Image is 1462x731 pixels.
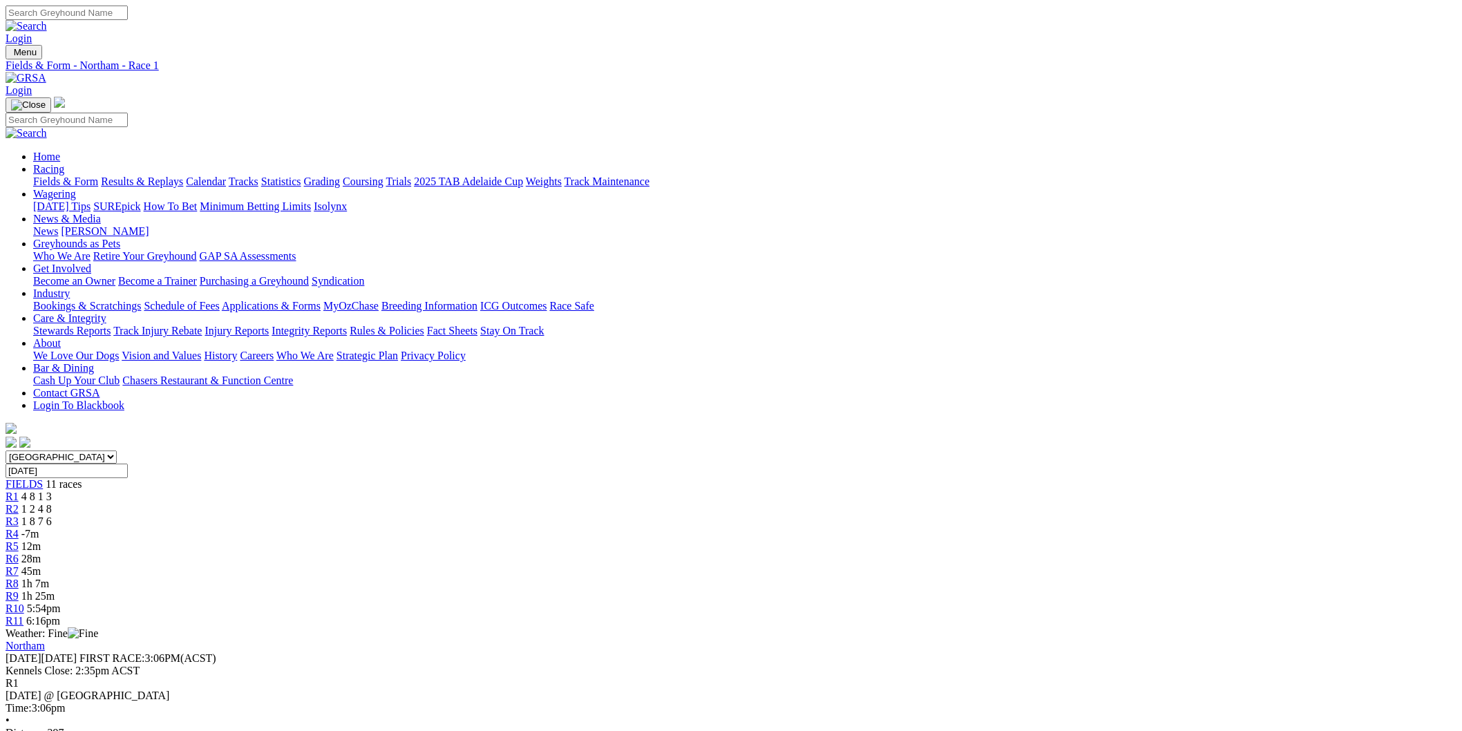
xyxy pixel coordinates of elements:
span: 1 2 4 8 [21,503,52,515]
div: Bar & Dining [33,374,1456,387]
div: 3:06pm [6,702,1456,714]
div: Greyhounds as Pets [33,250,1456,263]
button: Toggle navigation [6,97,51,113]
a: 2025 TAB Adelaide Cup [414,175,523,187]
span: 11 races [46,478,82,490]
a: Chasers Restaurant & Function Centre [122,374,293,386]
a: Careers [240,350,274,361]
a: R7 [6,565,19,577]
a: Contact GRSA [33,387,99,399]
span: [DATE] [6,652,77,664]
a: Strategic Plan [336,350,398,361]
input: Search [6,6,128,20]
a: Wagering [33,188,76,200]
div: News & Media [33,225,1456,238]
span: 6:16pm [26,615,60,627]
a: Privacy Policy [401,350,466,361]
a: FIELDS [6,478,43,490]
a: Become an Owner [33,275,115,287]
a: Become a Trainer [118,275,197,287]
a: Login [6,32,32,44]
a: Stewards Reports [33,325,111,336]
button: Toggle navigation [6,45,42,59]
span: Weather: Fine [6,627,98,639]
div: Industry [33,300,1456,312]
a: Applications & Forms [222,300,321,312]
a: Integrity Reports [272,325,347,336]
span: R4 [6,528,19,540]
div: Racing [33,175,1456,188]
a: Weights [526,175,562,187]
a: GAP SA Assessments [200,250,296,262]
a: SUREpick [93,200,140,212]
img: Search [6,20,47,32]
a: Tracks [229,175,258,187]
a: Track Maintenance [564,175,649,187]
span: R9 [6,590,19,602]
a: News & Media [33,213,101,225]
div: Get Involved [33,275,1456,287]
span: [DATE] [6,652,41,664]
a: Get Involved [33,263,91,274]
a: Trials [386,175,411,187]
a: Login [6,84,32,96]
img: Search [6,127,47,140]
a: Retire Your Greyhound [93,250,197,262]
span: Time: [6,702,32,714]
img: Fine [68,627,98,640]
a: Bar & Dining [33,362,94,374]
a: Greyhounds as Pets [33,238,120,249]
div: Wagering [33,200,1456,213]
a: Rules & Policies [350,325,424,336]
a: R1 [6,491,19,502]
a: We Love Our Dogs [33,350,119,361]
img: Close [11,99,46,111]
span: 1h 7m [21,578,49,589]
a: Fact Sheets [427,325,477,336]
a: Injury Reports [205,325,269,336]
img: facebook.svg [6,437,17,448]
a: About [33,337,61,349]
a: R8 [6,578,19,589]
a: News [33,225,58,237]
a: Minimum Betting Limits [200,200,311,212]
a: Login To Blackbook [33,399,124,411]
input: Search [6,113,128,127]
a: Cash Up Your Club [33,374,120,386]
a: Grading [304,175,340,187]
a: Results & Replays [101,175,183,187]
span: R1 [6,677,19,689]
a: R2 [6,503,19,515]
div: About [33,350,1456,362]
a: Purchasing a Greyhound [200,275,309,287]
div: Fields & Form - Northam - Race 1 [6,59,1456,72]
a: R10 [6,602,24,614]
a: Race Safe [549,300,594,312]
img: twitter.svg [19,437,30,448]
a: R6 [6,553,19,564]
span: 1 8 7 6 [21,515,52,527]
a: R5 [6,540,19,552]
a: R11 [6,615,23,627]
span: 1h 25m [21,590,55,602]
a: Care & Integrity [33,312,106,324]
span: FIRST RACE: [79,652,144,664]
div: [DATE] @ [GEOGRAPHIC_DATA] [6,690,1456,702]
a: Calendar [186,175,226,187]
a: ICG Outcomes [480,300,547,312]
a: History [204,350,237,361]
a: [PERSON_NAME] [61,225,149,237]
a: Isolynx [314,200,347,212]
a: MyOzChase [323,300,379,312]
span: Menu [14,47,37,57]
a: Who We Are [276,350,334,361]
a: Northam [6,640,45,652]
img: GRSA [6,72,46,84]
